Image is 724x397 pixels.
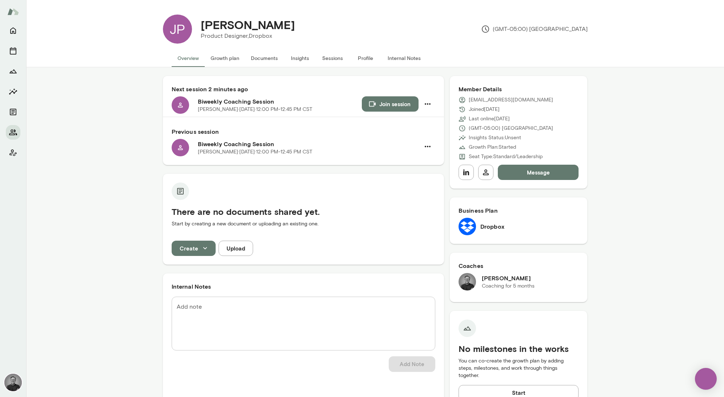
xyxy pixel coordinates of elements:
[172,241,216,256] button: Create
[6,84,20,99] button: Insights
[481,25,588,33] p: (GMT-05:00) [GEOGRAPHIC_DATA]
[201,32,295,40] p: Product Designer, Dropbox
[7,5,19,19] img: Mento
[198,106,312,113] p: [PERSON_NAME] · [DATE] · 12:00 PM-12:45 PM CST
[172,85,435,93] h6: Next session 2 minutes ago
[284,49,316,67] button: Insights
[362,96,419,112] button: Join session
[459,206,579,215] h6: Business Plan
[163,15,192,44] div: JP
[6,105,20,119] button: Documents
[459,261,579,270] h6: Coaches
[172,282,435,291] h6: Internal Notes
[245,49,284,67] button: Documents
[198,97,362,106] h6: Biweekly Coaching Session
[459,343,579,354] h5: No milestones in the works
[4,374,22,391] img: Dane Howard
[459,85,579,93] h6: Member Details
[6,44,20,58] button: Sessions
[316,49,349,67] button: Sessions
[469,115,510,123] p: Last online [DATE]
[172,206,435,217] h5: There are no documents shared yet.
[205,49,245,67] button: Growth plan
[198,140,420,148] h6: Biweekly Coaching Session
[469,125,553,132] p: (GMT-05:00) [GEOGRAPHIC_DATA]
[498,165,579,180] button: Message
[480,222,504,231] h6: Dropbox
[459,357,579,379] p: You can co-create the growth plan by adding steps, milestones, and work through things together.
[219,241,253,256] button: Upload
[482,282,535,290] p: Coaching for 5 months
[382,49,427,67] button: Internal Notes
[469,96,553,104] p: [EMAIL_ADDRESS][DOMAIN_NAME]
[469,144,516,151] p: Growth Plan: Started
[198,148,312,156] p: [PERSON_NAME] · [DATE] · 12:00 PM-12:45 PM CST
[6,23,20,38] button: Home
[172,220,435,228] p: Start by creating a new document or uploading an existing one.
[6,64,20,79] button: Growth Plan
[6,125,20,140] button: Members
[469,153,543,160] p: Seat Type: Standard/Leadership
[6,145,20,160] button: Client app
[201,18,295,32] h4: [PERSON_NAME]
[172,127,435,136] h6: Previous session
[459,273,476,290] img: Dane Howard
[349,49,382,67] button: Profile
[482,274,535,282] h6: [PERSON_NAME]
[469,134,521,141] p: Insights Status: Unsent
[469,106,500,113] p: Joined [DATE]
[172,49,205,67] button: Overview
